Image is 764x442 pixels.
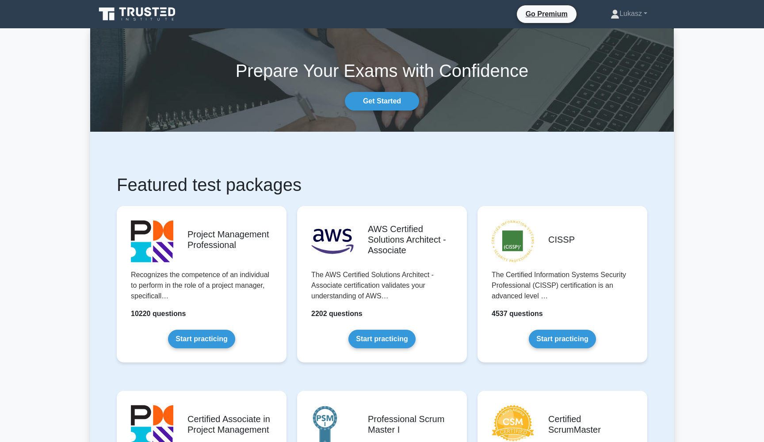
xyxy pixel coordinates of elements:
[589,5,668,23] a: Lukasz
[529,330,596,348] a: Start practicing
[348,330,415,348] a: Start practicing
[168,330,235,348] a: Start practicing
[520,8,573,19] a: Go Premium
[117,174,647,195] h1: Featured test packages
[345,92,419,110] a: Get Started
[90,60,674,81] h1: Prepare Your Exams with Confidence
